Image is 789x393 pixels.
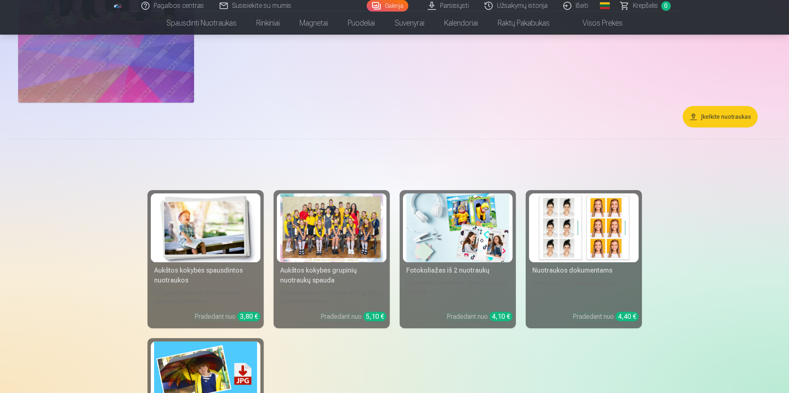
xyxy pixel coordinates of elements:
div: 3,80 € [237,312,260,321]
div: Nuotraukos dokumentams [529,266,639,275]
a: Puodeliai [338,12,385,35]
div: Pradedant nuo [321,312,386,322]
a: Raktų pakabukas [488,12,560,35]
a: Magnetai [290,12,338,35]
h3: Spausdinti nuotraukas [154,159,635,174]
a: Aukštos kokybės grupinių nuotraukų spaudaRyškios spalvos ir detalės ant Fuji Film Crystal popieri... [274,190,390,328]
div: Pradedant nuo [573,312,639,322]
div: Ryškios spalvos ir detalės ant Fuji Film Crystal popieriaus [277,289,386,305]
a: Aukštos kokybės spausdintos nuotraukos Aukštos kokybės spausdintos nuotraukos210 gsm popierius, s... [147,190,264,328]
div: Pradedant nuo [194,312,260,322]
a: Rinkiniai [246,12,290,35]
img: Aukštos kokybės spausdintos nuotraukos [154,193,257,262]
button: Įkelkite nuotraukas [683,106,758,127]
span: Krepšelis [633,1,658,11]
div: 4,10 € [489,312,513,321]
a: Suvenyrai [385,12,434,35]
a: Nuotraukos dokumentamsNuotraukos dokumentamsUniversalios ID nuotraukos (6 vnt.)Pradedant nuo 4,40 € [526,190,642,328]
img: Fotokoliažas iš 2 nuotraukų [406,193,509,262]
div: Aukštos kokybės spausdintos nuotraukos [151,266,260,285]
div: 4,40 € [616,312,639,321]
a: Visos prekės [560,12,632,35]
a: Kalendoriai [434,12,488,35]
span: 0 [661,1,671,11]
div: Fotokoliažas iš 2 nuotraukų [403,266,513,275]
a: Fotokoliažas iš 2 nuotraukųFotokoliažas iš 2 nuotraukųDu įsimintini momentai - vienas įstabus vai... [400,190,516,328]
img: Nuotraukos dokumentams [532,193,635,262]
a: Spausdinti nuotraukas [157,12,246,35]
div: Universalios ID nuotraukos (6 vnt.) [529,279,639,305]
div: Aukštos kokybės grupinių nuotraukų spauda [277,266,386,285]
div: 210 gsm popierius, stulbinančios spalvos ir detalumas [151,289,260,305]
img: /fa2 [114,3,123,8]
div: Du įsimintini momentai - vienas įstabus vaizdas [403,279,513,305]
div: 5,10 € [363,312,386,321]
div: Pradedant nuo [447,312,513,322]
